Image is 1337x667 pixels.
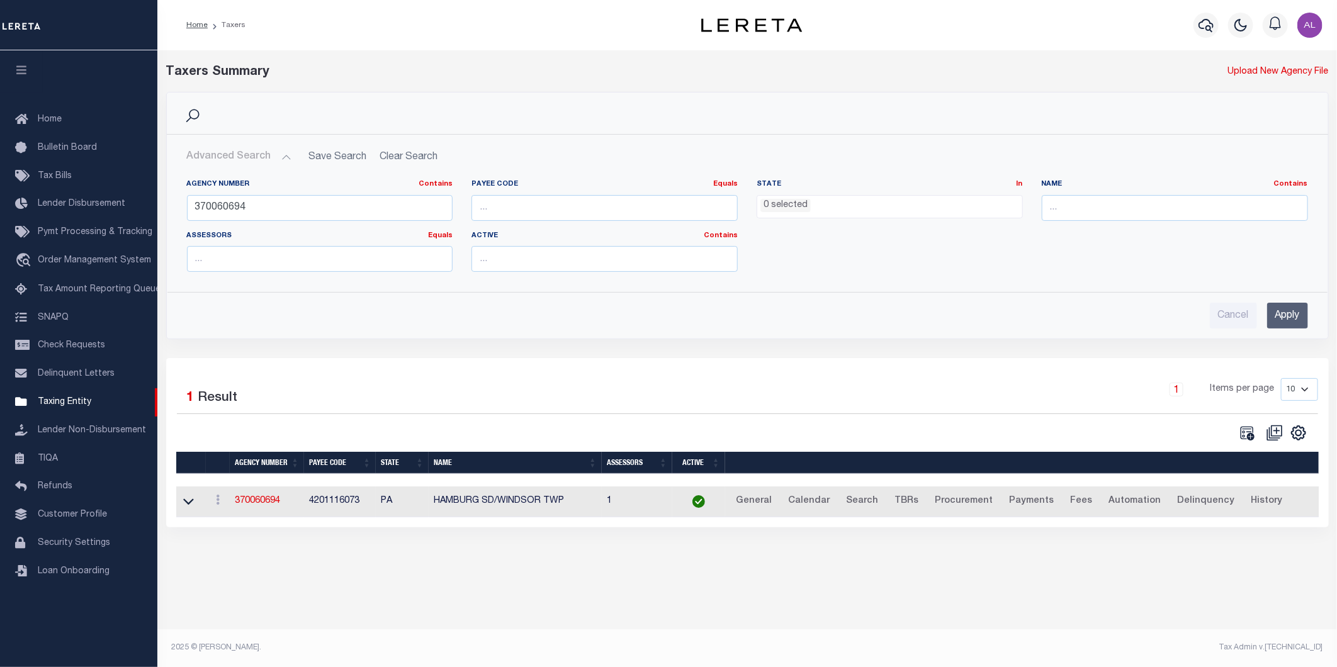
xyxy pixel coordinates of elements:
[230,452,304,474] th: Agency Number: activate to sort column ascending
[187,246,453,272] input: ...
[376,486,429,517] td: PA
[1017,181,1023,188] a: In
[602,452,672,474] th: Assessors: activate to sort column ascending
[38,539,110,547] span: Security Settings
[38,256,151,265] span: Order Management System
[1274,181,1308,188] a: Contains
[419,181,453,188] a: Contains
[1245,491,1288,512] a: History
[1103,491,1166,512] a: Automation
[1042,195,1308,221] input: ...
[38,510,107,519] span: Customer Profile
[713,181,738,188] a: Equals
[760,199,811,213] li: 0 selected
[692,495,705,508] img: check-icon-green.svg
[730,491,777,512] a: General
[187,231,453,242] label: Assessors
[840,491,884,512] a: Search
[38,567,110,576] span: Loan Onboarding
[376,452,429,474] th: State: activate to sort column ascending
[704,232,738,239] a: Contains
[38,454,58,462] span: TIQA
[187,195,453,221] input: ...
[1210,303,1257,328] input: Cancel
[428,232,453,239] a: Equals
[187,145,291,169] button: Advanced Search
[889,491,924,512] a: TBRs
[162,642,748,653] div: 2025 © [PERSON_NAME].
[1297,13,1323,38] img: svg+xml;base64,PHN2ZyB4bWxucz0iaHR0cDovL3d3dy53My5vcmcvMjAwMC9zdmciIHBvaW50ZXItZXZlbnRzPSJub25lIi...
[701,18,802,32] img: logo-dark.svg
[187,391,195,405] span: 1
[429,452,602,474] th: Name: activate to sort column ascending
[1210,383,1275,396] span: Items per page
[38,143,97,152] span: Bulletin Board
[198,388,238,408] label: Result
[38,285,161,294] span: Tax Amount Reporting Queue
[235,496,280,505] a: 370060694
[38,313,69,322] span: SNAPQ
[782,491,835,512] a: Calendar
[429,486,602,517] td: HAMBURG SD/WINDSOR TWP
[471,246,738,272] input: ...
[471,195,738,221] input: ...
[38,199,125,208] span: Lender Disbursement
[304,486,376,517] td: 4201116073
[38,482,72,491] span: Refunds
[929,491,998,512] a: Procurement
[1042,179,1308,190] label: Name
[757,179,1023,190] label: State
[1228,65,1329,79] a: Upload New Agency File
[304,452,376,474] th: Payee Code: activate to sort column ascending
[38,115,62,124] span: Home
[38,341,105,350] span: Check Requests
[186,21,208,29] a: Home
[38,398,91,406] span: Taxing Entity
[672,452,725,474] th: Active: activate to sort column ascending
[15,253,35,269] i: travel_explore
[38,369,115,378] span: Delinquent Letters
[602,486,672,517] td: 1
[208,20,245,31] li: Taxers
[38,426,146,435] span: Lender Non-Disbursement
[471,179,738,190] label: Payee Code
[38,228,152,237] span: Pymt Processing & Tracking
[1064,491,1098,512] a: Fees
[757,642,1323,653] div: Tax Admin v.[TECHNICAL_ID]
[187,179,453,190] label: Agency Number
[166,63,1034,82] div: Taxers Summary
[1170,383,1183,396] a: 1
[38,172,72,181] span: Tax Bills
[1003,491,1059,512] a: Payments
[471,231,738,242] label: Active
[1267,303,1308,328] input: Apply
[1171,491,1240,512] a: Delinquency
